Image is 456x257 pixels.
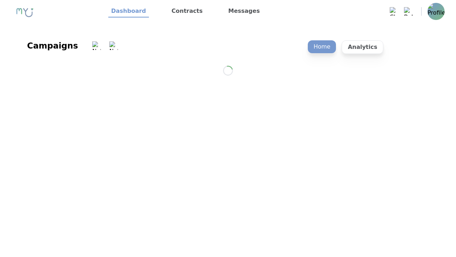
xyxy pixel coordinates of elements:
[427,3,445,20] img: Profile
[308,40,336,53] p: Home
[390,7,398,16] img: Chat
[169,5,206,17] a: Contracts
[226,5,263,17] a: Messages
[404,7,413,16] img: Bell
[109,41,118,50] img: Notification
[92,41,101,50] img: Notification
[342,40,383,54] p: Analytics
[27,40,78,51] div: Campaigns
[108,5,149,17] a: Dashboard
